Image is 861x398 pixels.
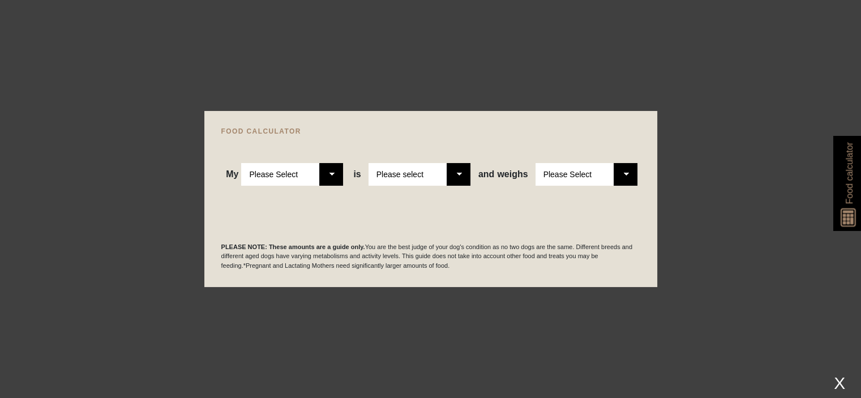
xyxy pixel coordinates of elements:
p: You are the best judge of your dog's condition as no two dogs are the same. Different breeds and ... [221,242,640,271]
span: Food calculator [842,142,856,204]
span: and [478,169,497,179]
span: weighs [478,169,528,179]
h4: FOOD CALCULATOR [221,128,640,135]
span: is [353,169,361,179]
b: PLEASE NOTE: These amounts are a guide only. [221,243,365,250]
div: X [829,374,850,392]
span: My [226,169,238,179]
